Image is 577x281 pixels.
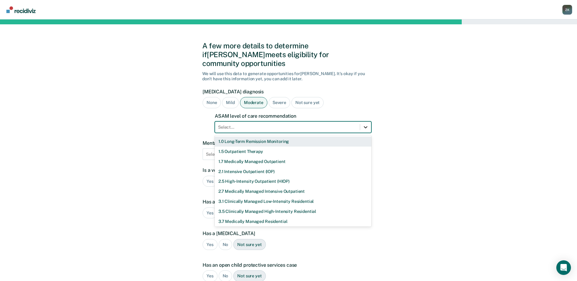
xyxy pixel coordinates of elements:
[203,207,217,219] div: Yes
[240,97,267,108] div: Moderate
[203,176,217,187] div: Yes
[215,157,371,167] div: 1.7 Medically Managed Outpatient
[215,206,371,217] div: 3.5 Clinically Managed High-Intensity Residential
[291,97,324,108] div: Not sure yet
[562,5,572,15] button: Profile dropdown button
[202,41,375,68] div: A few more details to determine if [PERSON_NAME] meets eligibility for community opportunities
[6,6,36,13] img: Recidiviz
[203,239,217,250] div: Yes
[215,113,371,119] label: ASAM level of care recommendation
[215,186,371,196] div: 2.7 Medically Managed Intensive Outpatient
[222,97,238,108] div: Mild
[215,226,371,236] div: 4.0 Medically Managed Inpatient
[219,239,232,250] div: No
[556,260,571,275] div: Open Intercom Messenger
[203,89,371,95] label: [MEDICAL_DATA] diagnosis
[215,196,371,206] div: 3.1 Clinically Managed Low-Intensity Residential
[203,231,371,236] label: Has a [MEDICAL_DATA]
[269,97,290,108] div: Severe
[562,5,572,15] div: Z K
[203,199,371,205] label: Has a prior history of supervision/incarceration
[233,239,266,250] div: Not sure yet
[203,140,371,146] label: Mental health diagnoses
[215,167,371,177] div: 2.1 Intensive Outpatient (IOP)
[215,176,371,186] div: 2.5 High-Intensity Outpatient (HIOP)
[215,137,371,147] div: 1.0 Long-Term Remission Monitoring
[215,217,371,227] div: 3.7 Medically Managed Residential
[215,147,371,157] div: 1.5 Outpatient Therapy
[203,262,371,268] label: Has an open child protective services case
[203,97,221,108] div: None
[202,71,375,82] div: We will use this data to generate opportunities for [PERSON_NAME] . It's okay if you don't have t...
[203,167,371,173] label: Is a veteran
